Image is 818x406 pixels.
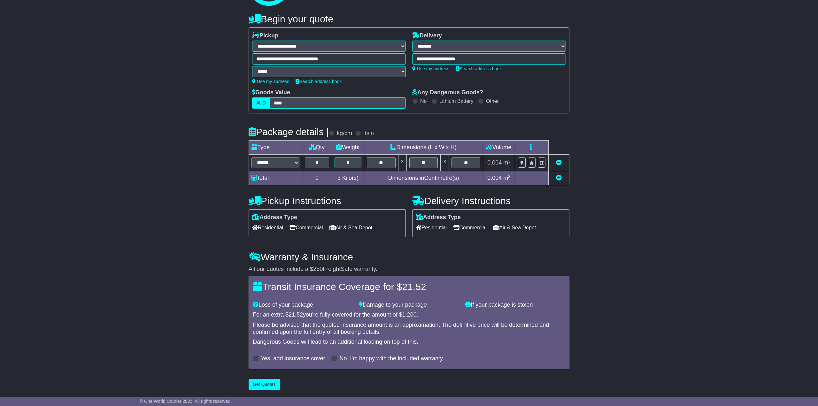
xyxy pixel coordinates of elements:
div: Loss of your package [250,302,356,309]
td: Type [249,141,302,155]
a: Search address book [456,66,502,71]
td: Total [249,171,302,185]
sup: 3 [508,159,511,164]
sup: 3 [508,174,511,179]
h4: Pickup Instructions [249,195,406,206]
label: Goods Value [252,89,290,96]
span: Residential [416,223,447,233]
div: For an extra $ you're fully covered for the amount of $ . [253,311,565,318]
span: Commercial [453,223,486,233]
span: m [503,175,511,181]
label: Pickup [252,32,278,39]
a: Use my address [252,79,289,84]
a: Remove this item [556,159,562,166]
span: 21.52 [402,281,426,292]
label: kg/cm [337,130,352,137]
td: x [441,155,449,171]
label: Other [486,98,499,104]
label: Any Dangerous Goods? [412,89,483,96]
h4: Begin your quote [249,14,569,24]
span: m [503,159,511,166]
h4: Package details | [249,126,329,137]
label: Delivery [412,32,442,39]
td: x [398,155,406,171]
span: Commercial [289,223,323,233]
a: Use my address [412,66,449,71]
span: Air & Sea Depot [493,223,536,233]
td: Kilo(s) [332,171,364,185]
a: Add new item [556,175,562,181]
h4: Warranty & Insurance [249,252,569,262]
span: 1,200 [402,311,417,318]
span: 0.004 [487,159,502,166]
div: Damage to your package [356,302,462,309]
td: Dimensions (L x W x H) [364,141,483,155]
td: 1 [302,171,332,185]
h4: Delivery Instructions [412,195,569,206]
button: Get Quotes [249,379,280,390]
label: Yes, add insurance cover [261,355,325,362]
span: © One World Courier 2025. All rights reserved. [140,399,232,404]
div: All our quotes include a $ FreightSafe warranty. [249,266,569,273]
label: No [420,98,427,104]
label: No, I'm happy with the included warranty [339,355,443,362]
a: Search address book [296,79,342,84]
h4: Transit Insurance Coverage for $ [253,281,565,292]
label: Lithium Battery [439,98,474,104]
span: 21.52 [289,311,303,318]
label: lb/in [363,130,374,137]
span: Air & Sea Depot [329,223,373,233]
div: If your package is stolen [462,302,568,309]
label: Address Type [416,214,461,221]
span: 250 [313,266,323,272]
span: 0.004 [487,175,502,181]
div: Dangerous Goods will lead to an additional loading on top of this. [253,339,565,346]
span: 3 [337,175,341,181]
label: Address Type [252,214,297,221]
td: Dimensions in Centimetre(s) [364,171,483,185]
td: Weight [332,141,364,155]
label: AUD [252,97,270,109]
td: Qty [302,141,332,155]
td: Volume [483,141,515,155]
div: Please be advised that the quoted insurance amount is an approximation. The definitive price will... [253,322,565,335]
span: Residential [252,223,283,233]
